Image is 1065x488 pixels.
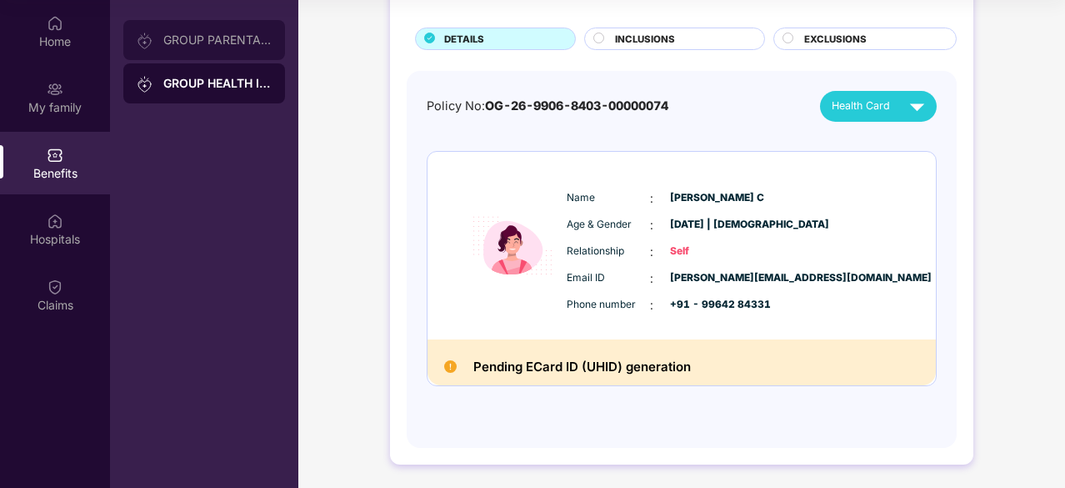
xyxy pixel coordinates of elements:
span: [PERSON_NAME] C [670,190,753,206]
img: icon [462,177,562,314]
span: : [650,296,653,314]
span: : [650,243,653,261]
span: : [650,216,653,234]
img: svg+xml;base64,PHN2ZyBpZD0iQmVuZWZpdHMiIHhtbG5zPSJodHRwOi8vd3d3LnczLm9yZy8yMDAwL3N2ZyIgd2lkdGg9Ij... [47,147,63,164]
span: OG-26-9906-8403-00000074 [485,98,668,113]
span: Self [670,244,753,259]
span: INCLUSIONS [615,32,675,47]
img: svg+xml;base64,PHN2ZyB3aWR0aD0iMjAiIGhlaWdodD0iMjAiIHZpZXdCb3g9IjAgMCAyMCAyMCIgZmlsbD0ibm9uZSIgeG... [137,33,153,49]
button: Health Card [820,91,937,122]
span: EXCLUSIONS [804,32,867,47]
span: Age & Gender [567,217,650,233]
img: svg+xml;base64,PHN2ZyBpZD0iQ2xhaW0iIHhtbG5zPSJodHRwOi8vd3d3LnczLm9yZy8yMDAwL3N2ZyIgd2lkdGg9IjIwIi... [47,279,63,295]
div: GROUP PARENTAL POLICY [163,33,272,47]
span: Relationship [567,244,650,259]
span: Health Card [832,98,890,114]
div: GROUP HEALTH INSURANCE [163,75,272,92]
span: Email ID [567,270,650,286]
h2: Pending ECard ID (UHID) generation [473,356,691,378]
span: Phone number [567,297,650,313]
span: [DATE] | [DEMOGRAPHIC_DATA] [670,217,753,233]
img: svg+xml;base64,PHN2ZyBpZD0iSG9tZSIgeG1sbnM9Imh0dHA6Ly93d3cudzMub3JnLzIwMDAvc3ZnIiB3aWR0aD0iMjAiIG... [47,15,63,32]
span: [PERSON_NAME][EMAIL_ADDRESS][DOMAIN_NAME] [670,270,753,286]
span: +91 - 99642 84331 [670,297,753,313]
img: Pending [444,360,457,373]
div: Policy No: [427,97,668,116]
img: svg+xml;base64,PHN2ZyBpZD0iSG9zcGl0YWxzIiB4bWxucz0iaHR0cDovL3d3dy53My5vcmcvMjAwMC9zdmciIHdpZHRoPS... [47,213,63,229]
img: svg+xml;base64,PHN2ZyB3aWR0aD0iMjAiIGhlaWdodD0iMjAiIHZpZXdCb3g9IjAgMCAyMCAyMCIgZmlsbD0ibm9uZSIgeG... [47,81,63,98]
span: : [650,269,653,288]
img: svg+xml;base64,PHN2ZyB3aWR0aD0iMjAiIGhlaWdodD0iMjAiIHZpZXdCb3g9IjAgMCAyMCAyMCIgZmlsbD0ibm9uZSIgeG... [137,76,153,93]
span: : [650,189,653,208]
img: svg+xml;base64,PHN2ZyB4bWxucz0iaHR0cDovL3d3dy53My5vcmcvMjAwMC9zdmciIHZpZXdCb3g9IjAgMCAyNCAyNCIgd2... [902,92,932,121]
span: DETAILS [444,32,484,47]
span: Name [567,190,650,206]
